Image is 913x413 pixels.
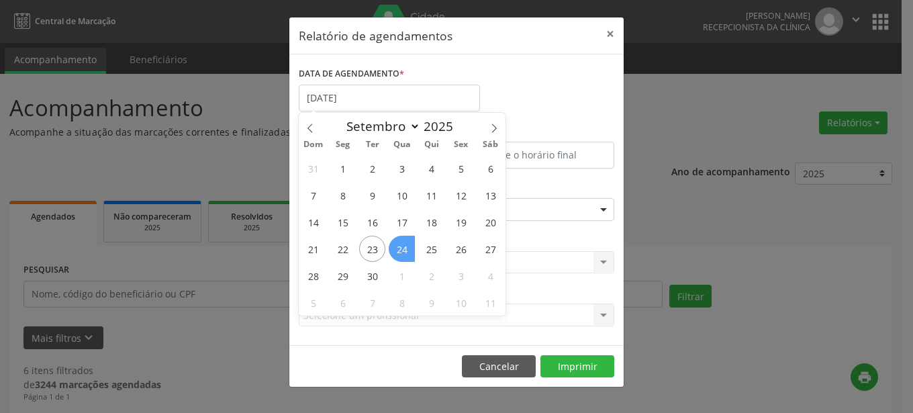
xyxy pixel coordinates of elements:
[359,263,385,289] span: Setembro 30, 2025
[299,140,328,149] span: Dom
[389,155,415,181] span: Setembro 3, 2025
[330,263,356,289] span: Setembro 29, 2025
[477,289,503,316] span: Outubro 11, 2025
[460,121,614,142] label: ATÉ
[300,182,326,208] span: Setembro 7, 2025
[340,117,420,136] select: Month
[446,140,476,149] span: Sex
[418,236,444,262] span: Setembro 25, 2025
[330,155,356,181] span: Setembro 1, 2025
[448,209,474,235] span: Setembro 19, 2025
[330,236,356,262] span: Setembro 22, 2025
[418,182,444,208] span: Setembro 11, 2025
[299,85,480,111] input: Selecione uma data ou intervalo
[448,289,474,316] span: Outubro 10, 2025
[418,209,444,235] span: Setembro 18, 2025
[389,209,415,235] span: Setembro 17, 2025
[389,263,415,289] span: Outubro 1, 2025
[477,209,503,235] span: Setembro 20, 2025
[389,289,415,316] span: Outubro 8, 2025
[418,155,444,181] span: Setembro 4, 2025
[300,236,326,262] span: Setembro 21, 2025
[448,155,474,181] span: Setembro 5, 2025
[300,209,326,235] span: Setembro 14, 2025
[359,182,385,208] span: Setembro 9, 2025
[460,142,614,169] input: Selecione o horário final
[359,209,385,235] span: Setembro 16, 2025
[597,17,624,50] button: Close
[418,263,444,289] span: Outubro 2, 2025
[389,236,415,262] span: Setembro 24, 2025
[417,140,446,149] span: Qui
[359,289,385,316] span: Outubro 7, 2025
[387,140,417,149] span: Qua
[300,263,326,289] span: Setembro 28, 2025
[299,27,452,44] h5: Relatório de agendamentos
[299,64,404,85] label: DATA DE AGENDAMENTO
[358,140,387,149] span: Ter
[476,140,506,149] span: Sáb
[330,209,356,235] span: Setembro 15, 2025
[448,182,474,208] span: Setembro 12, 2025
[477,155,503,181] span: Setembro 6, 2025
[359,236,385,262] span: Setembro 23, 2025
[330,289,356,316] span: Outubro 6, 2025
[389,182,415,208] span: Setembro 10, 2025
[418,289,444,316] span: Outubro 9, 2025
[359,155,385,181] span: Setembro 2, 2025
[300,289,326,316] span: Outubro 5, 2025
[330,182,356,208] span: Setembro 8, 2025
[300,155,326,181] span: Agosto 31, 2025
[477,182,503,208] span: Setembro 13, 2025
[477,263,503,289] span: Outubro 4, 2025
[420,118,465,135] input: Year
[448,263,474,289] span: Outubro 3, 2025
[448,236,474,262] span: Setembro 26, 2025
[462,355,536,378] button: Cancelar
[477,236,503,262] span: Setembro 27, 2025
[540,355,614,378] button: Imprimir
[328,140,358,149] span: Seg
